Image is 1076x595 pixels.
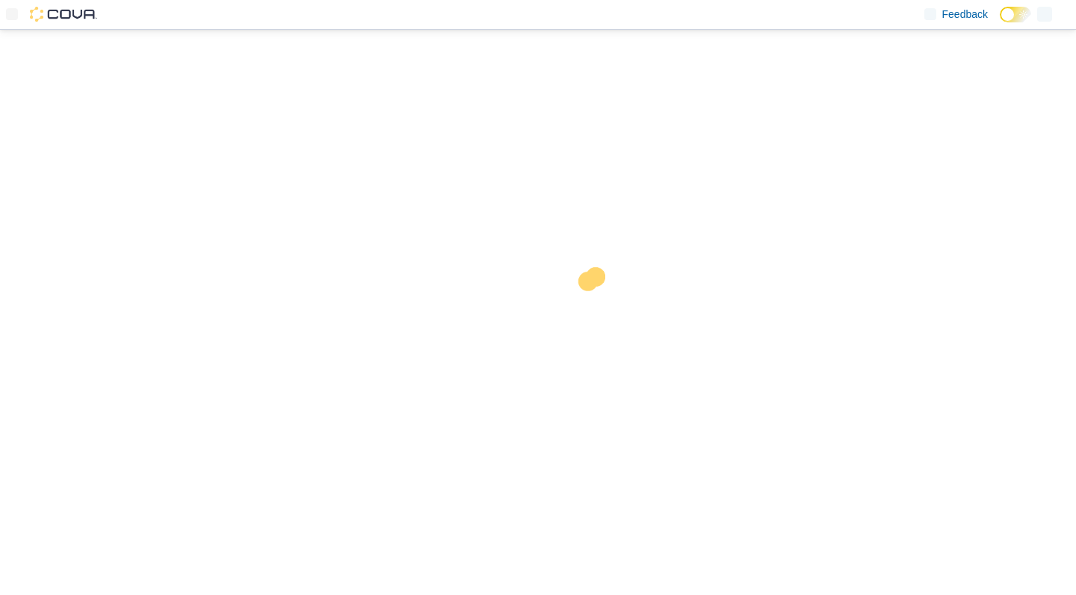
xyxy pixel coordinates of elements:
[942,7,988,22] span: Feedback
[30,7,97,22] img: Cova
[1000,7,1031,22] input: Dark Mode
[538,256,650,368] img: cova-loader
